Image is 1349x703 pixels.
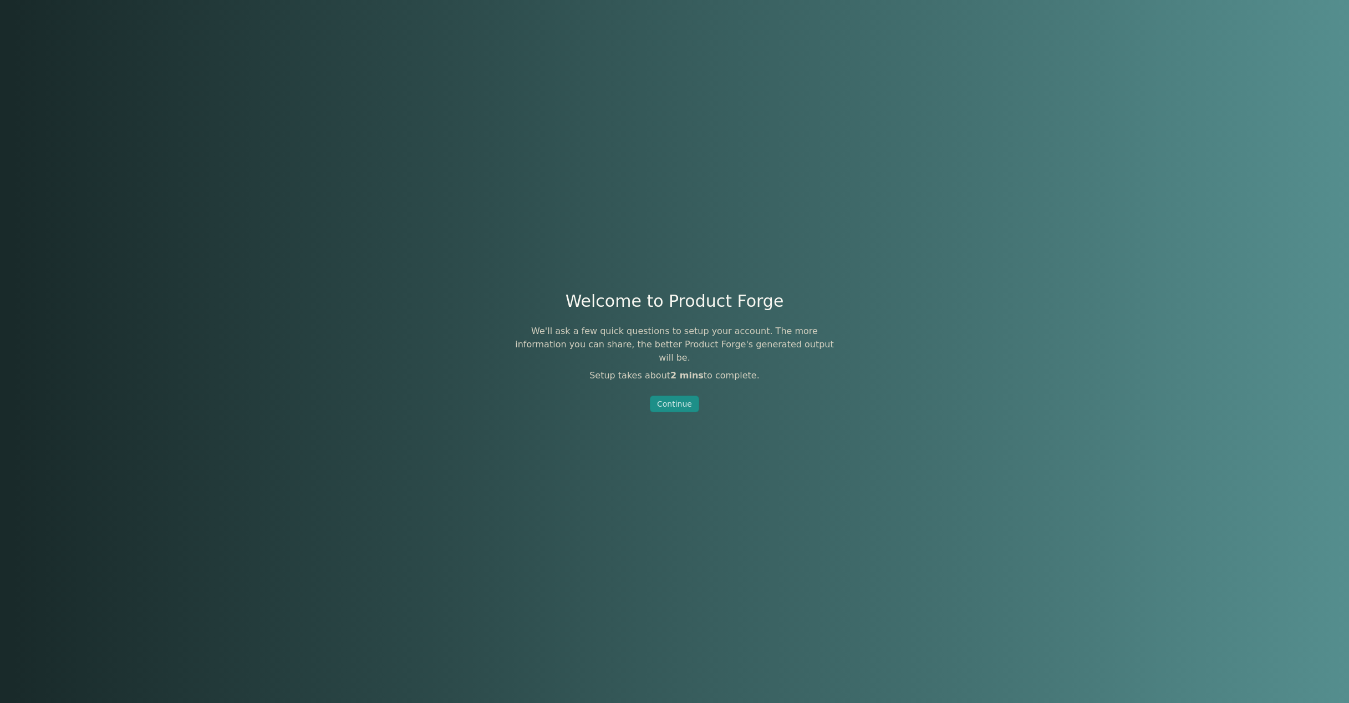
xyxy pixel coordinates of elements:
[657,398,692,409] div: Continue
[508,325,841,365] p: We'll ask a few quick questions to setup your account. The more information you can share, the be...
[650,396,699,412] button: Continue
[670,370,704,381] span: 2 mins
[566,291,784,311] h1: Welcome to Product Forge
[508,369,841,382] p: Setup takes about to complete.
